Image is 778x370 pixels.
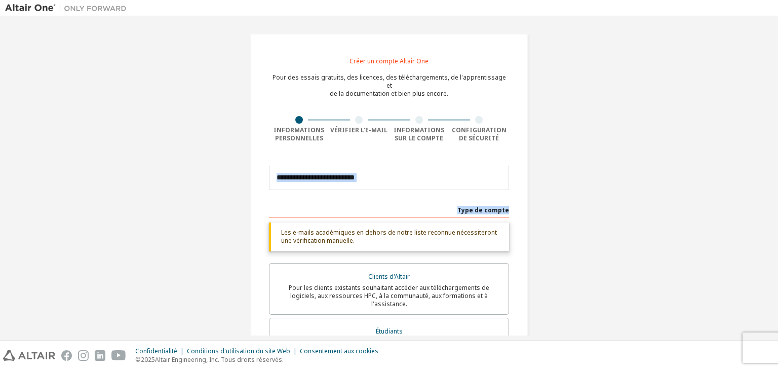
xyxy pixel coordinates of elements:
font: de la documentation et bien plus encore. [330,89,448,98]
font: Altair Engineering, Inc. Tous droits réservés. [155,355,284,364]
font: Pour des essais gratuits, des licences, des téléchargements, de l'apprentissage et [273,73,506,90]
img: facebook.svg [61,350,72,361]
font: © [135,355,141,364]
font: Informations personnelles [274,126,324,142]
font: Configuration de sécurité [452,126,507,142]
font: Pour les clients existants souhaitant accéder aux téléchargements de logiciels, aux ressources HP... [289,283,489,308]
font: Confidentialité [135,347,177,355]
img: instagram.svg [78,350,89,361]
img: Altaïr Un [5,3,132,13]
font: Type de compte [457,206,509,214]
font: Conditions d'utilisation du site Web [187,347,290,355]
font: Créer un compte Altair One [349,57,429,65]
font: Clients d'Altair [368,272,410,281]
font: Vérifier l'e-mail [330,126,387,134]
img: altair_logo.svg [3,350,55,361]
font: Consentement aux cookies [300,347,378,355]
font: 2025 [141,355,155,364]
font: Informations sur le compte [394,126,444,142]
font: Étudiants [376,327,403,336]
font: Les e-mails académiques en dehors de notre liste reconnue nécessiteront une vérification manuelle. [281,228,497,245]
img: linkedin.svg [95,350,105,361]
img: youtube.svg [111,350,126,361]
